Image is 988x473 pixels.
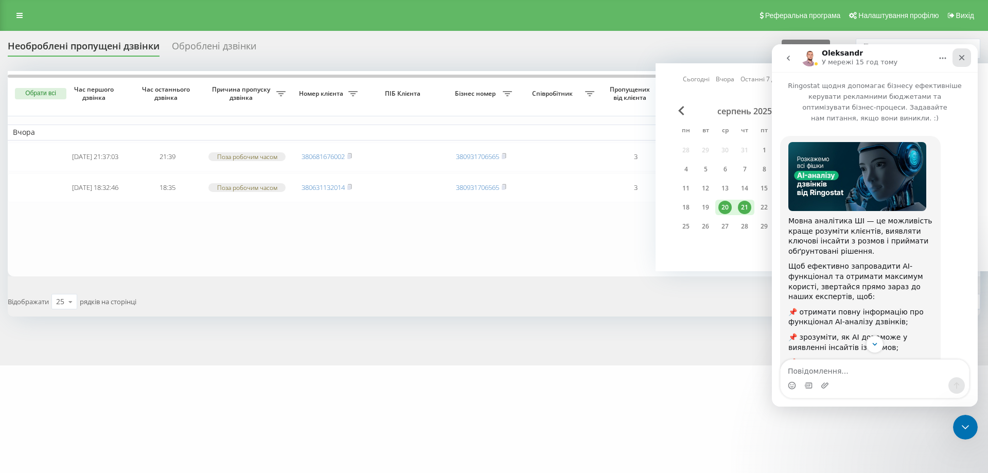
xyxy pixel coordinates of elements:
span: Налаштування профілю [858,11,939,20]
div: Щоб ефективно запровадити AI-функціонал та отримати максимум користі, звертайся прямо зараз до на... [16,217,161,257]
a: Останні 7 днів [740,74,784,84]
td: 3 [599,143,672,171]
div: 22 [757,201,771,214]
div: чт 28 серп 2025 р. [735,219,754,234]
span: Вихід [956,11,974,20]
button: Завантажити вкладений файл [49,337,57,345]
div: вт 12 серп 2025 р. [696,181,715,196]
a: 380631132014 [302,183,345,192]
div: 13 [718,182,732,195]
div: чт 14 серп 2025 р. [735,181,754,196]
span: Відображати [8,297,49,306]
div: 18 [679,201,693,214]
button: Експорт [782,40,830,58]
div: ср 20 серп 2025 р. [715,200,735,215]
div: 📌 отримати повну інформацію про функціонал AI-аналізу дзвінків; [16,263,161,283]
div: пт 22 серп 2025 р. [754,200,774,215]
div: пн 4 серп 2025 р. [676,162,696,177]
div: 20 [718,201,732,214]
div: ср 6 серп 2025 р. [715,162,735,177]
span: Час першого дзвінка [67,85,123,101]
div: Поза робочим часом [208,183,286,192]
div: 1 [757,144,771,157]
span: ПІБ Клієнта [372,90,436,98]
div: пт 1 серп 2025 р. [754,143,774,158]
div: 📌 дізнатися, як впровадити функцію максимально ефективно; [16,313,161,334]
div: 19 [699,201,712,214]
abbr: понеділок [678,124,694,139]
div: 11 [679,182,693,195]
div: пт 8 серп 2025 р. [754,162,774,177]
iframe: Intercom live chat [953,415,978,440]
iframe: Intercom live chat [772,44,978,407]
div: Oleksandr каже… [8,92,198,428]
div: чт 7 серп 2025 р. [735,162,754,177]
div: Мовна аналітика ШІ — це можливість краще розуміти клієнтів, виявляти ключові інсайти з розмов і п... [8,92,169,406]
div: Мовна аналітика ШІ — це можливість краще розуміти клієнтів, виявляти ключові інсайти з розмов і п... [16,172,161,212]
span: рядків на сторінці [80,297,136,306]
div: 8 [757,163,771,176]
div: серпень 2025 [676,106,813,116]
div: 15 [757,182,771,195]
button: вибір GIF-файлів [32,337,41,345]
span: Реферальна програма [765,11,841,20]
div: 12 [699,182,712,195]
div: 6 [718,163,732,176]
button: Надіслати повідомлення… [177,333,193,349]
div: Поза робочим часом [208,152,286,161]
span: Бізнес номер [450,90,503,98]
div: пт 15 серп 2025 р. [754,181,774,196]
div: 21 [738,201,751,214]
div: 7 [738,163,751,176]
span: Пропущених від клієнта [605,85,657,101]
div: вт 19 серп 2025 р. [696,200,715,215]
abbr: вівторок [698,124,713,139]
div: 29 [757,220,771,233]
td: [DATE] 18:32:46 [59,173,131,202]
div: Оброблені дзвінки [172,41,256,57]
abbr: четвер [737,124,752,139]
div: пн 25 серп 2025 р. [676,219,696,234]
div: 27 [718,220,732,233]
button: Scroll to bottom [94,291,112,309]
div: 25 [679,220,693,233]
button: Вибір емодзі [16,337,24,345]
button: Обрати всі [15,88,66,99]
div: 28 [738,220,751,233]
a: Сьогодні [683,74,710,84]
div: ср 27 серп 2025 р. [715,219,735,234]
abbr: середа [717,124,733,139]
textarea: Повідомлення... [9,316,197,333]
div: 25 [56,296,64,307]
a: 380931706565 [456,152,499,161]
div: пт 29 серп 2025 р. [754,219,774,234]
div: Необроблені пропущені дзвінки [8,41,160,57]
div: 5 [699,163,712,176]
a: 380681676002 [302,152,345,161]
span: Співробітник [522,90,585,98]
div: 📌 зрозуміти, як АІ допоможе у виявленні інсайтів із розмов; [16,288,161,308]
abbr: п’ятниця [756,124,772,139]
div: ср 13 серп 2025 р. [715,181,735,196]
div: пн 18 серп 2025 р. [676,200,696,215]
div: вт 26 серп 2025 р. [696,219,715,234]
td: 3 [599,173,672,202]
td: 18:35 [131,173,203,202]
div: 4 [679,163,693,176]
span: Час останнього дзвінка [139,85,195,101]
a: 380931706565 [456,183,499,192]
td: [DATE] 21:37:03 [59,143,131,171]
div: 26 [699,220,712,233]
div: пн 11 серп 2025 р. [676,181,696,196]
div: 14 [738,182,751,195]
td: 21:39 [131,143,203,171]
a: Вчора [716,74,734,84]
div: чт 21 серп 2025 р. [735,200,754,215]
span: Previous Month [678,106,684,115]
